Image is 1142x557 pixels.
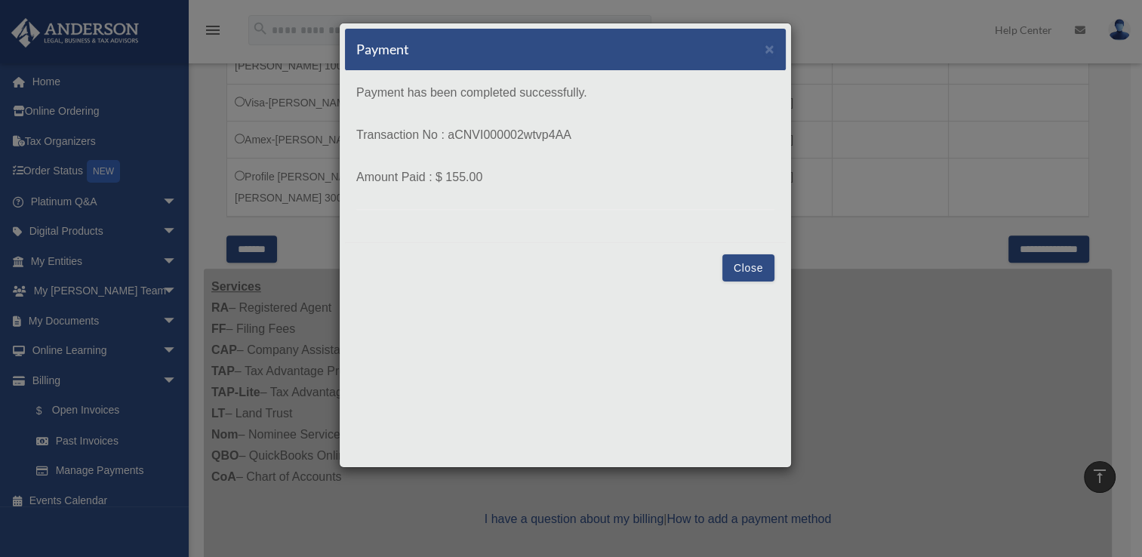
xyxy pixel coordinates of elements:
[356,82,774,103] p: Payment has been completed successfully.
[356,125,774,146] p: Transaction No : aCNVI000002wtvp4AA
[765,41,774,57] button: Close
[356,167,774,188] p: Amount Paid : $ 155.00
[765,40,774,57] span: ×
[722,254,774,282] button: Close
[356,40,409,59] h5: Payment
